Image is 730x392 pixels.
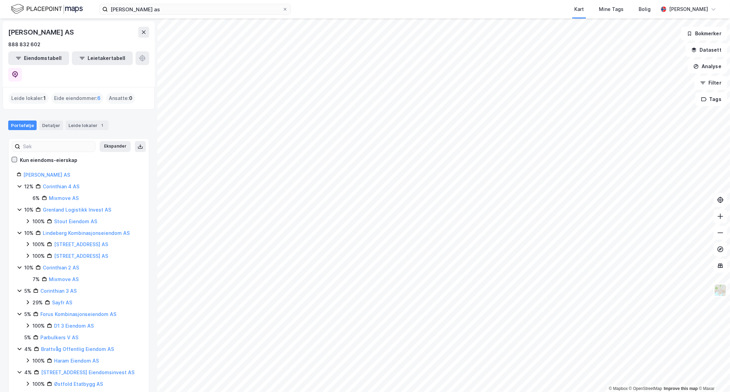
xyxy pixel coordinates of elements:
[8,27,75,38] div: [PERSON_NAME] AS
[52,300,72,305] a: Sayfr AS
[696,359,730,392] iframe: Chat Widget
[99,122,106,129] div: 1
[24,229,34,237] div: 10%
[129,94,132,102] span: 0
[24,182,34,191] div: 12%
[8,121,37,130] div: Portefølje
[20,141,95,152] input: Søk
[681,27,727,40] button: Bokmerker
[33,194,40,202] div: 6%
[49,276,79,282] a: Mixmove AS
[695,92,727,106] button: Tags
[609,386,628,391] a: Mapbox
[72,51,133,65] button: Leietakertabell
[669,5,708,13] div: [PERSON_NAME]
[33,380,45,388] div: 100%
[24,310,31,318] div: 5%
[33,357,45,365] div: 100%
[54,381,103,387] a: Østfold Etatbygg AS
[100,141,131,152] button: Ekspander
[664,386,698,391] a: Improve this map
[11,3,83,15] img: logo.f888ab2527a4732fd821a326f86c7f29.svg
[24,345,32,353] div: 4%
[694,76,727,90] button: Filter
[33,252,45,260] div: 100%
[40,288,77,294] a: Corinthian 3 AS
[54,358,99,364] a: Haram Eiendom AS
[24,206,34,214] div: 10%
[33,299,43,307] div: 29%
[49,195,79,201] a: Mixmove AS
[24,264,34,272] div: 10%
[574,5,584,13] div: Kart
[40,311,116,317] a: Forus Kombinasjonseiendom AS
[639,5,651,13] div: Bolig
[33,240,45,249] div: 100%
[686,43,727,57] button: Datasett
[8,51,69,65] button: Eiendomstabell
[43,230,130,236] a: Lindeberg Kombinasjonseiendom AS
[54,218,97,224] a: Stout Eiendom AS
[33,217,45,226] div: 100%
[97,94,101,102] span: 6
[43,94,46,102] span: 1
[43,265,79,270] a: Corinthian 2 AS
[54,241,108,247] a: [STREET_ADDRESS] AS
[24,368,32,377] div: 4%
[24,287,31,295] div: 5%
[8,40,40,49] div: 888 832 602
[51,93,103,104] div: Eide eiendommer :
[33,322,45,330] div: 100%
[41,369,135,375] a: [STREET_ADDRESS] Eiendomsinvest AS
[41,346,114,352] a: Brattvåg Offentlig Eiendom AS
[66,121,108,130] div: Leide lokaler
[33,275,40,283] div: 7%
[106,93,135,104] div: Ansatte :
[599,5,624,13] div: Mine Tags
[24,333,31,342] div: 5%
[696,359,730,392] div: Kontrollprogram for chat
[23,172,70,178] a: [PERSON_NAME] AS
[54,253,108,259] a: [STREET_ADDRESS] AS
[688,60,727,73] button: Analyse
[43,184,79,189] a: Corinthian 4 AS
[54,323,94,329] a: D1 3 Eiendom AS
[43,207,111,213] a: Grenland Logistikk Invest AS
[108,4,282,14] input: Søk på adresse, matrikkel, gårdeiere, leietakere eller personer
[40,334,78,340] a: Parbulkers V AS
[629,386,662,391] a: OpenStreetMap
[39,121,63,130] div: Detaljer
[714,284,727,297] img: Z
[20,156,77,164] div: Kun eiendoms-eierskap
[9,93,49,104] div: Leide lokaler :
